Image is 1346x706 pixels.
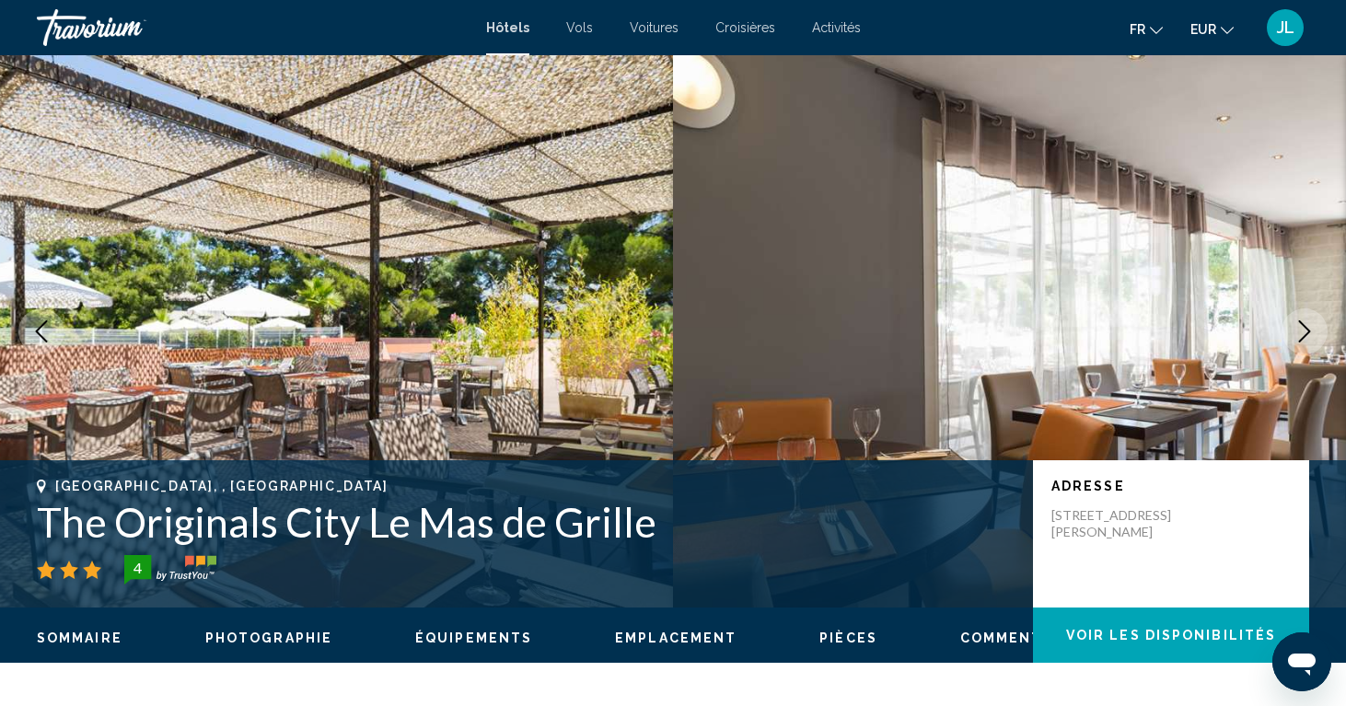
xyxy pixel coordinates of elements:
span: Commentaires [960,631,1089,645]
span: Équipements [415,631,532,645]
button: Change currency [1190,16,1234,42]
span: Pièces [819,631,877,645]
div: 4 [119,557,156,579]
span: fr [1130,22,1145,37]
button: Photographie [205,630,332,646]
a: Croisières [715,20,775,35]
span: EUR [1190,22,1216,37]
button: Sommaire [37,630,122,646]
a: Activités [812,20,861,35]
button: Emplacement [615,630,737,646]
span: Emplacement [615,631,737,645]
button: Change language [1130,16,1163,42]
a: Travorium [37,9,468,46]
img: trustyou-badge-hor.svg [124,555,216,584]
span: Voir les disponibilités [1066,629,1276,643]
span: [GEOGRAPHIC_DATA], , [GEOGRAPHIC_DATA] [55,479,389,493]
p: [STREET_ADDRESS][PERSON_NAME] [1051,507,1199,540]
h1: The Originals City Le Mas de Grille [37,498,1015,546]
button: Previous image [18,308,64,354]
button: Next image [1282,308,1328,354]
a: Hôtels [486,20,529,35]
a: Voitures [630,20,679,35]
button: Commentaires [960,630,1089,646]
button: Équipements [415,630,532,646]
iframe: Bouton de lancement de la fenêtre de messagerie [1272,632,1331,691]
span: JL [1277,18,1294,37]
button: User Menu [1261,8,1309,47]
p: Adresse [1051,479,1291,493]
span: Photographie [205,631,332,645]
span: Sommaire [37,631,122,645]
button: Pièces [819,630,877,646]
button: Voir les disponibilités [1033,608,1309,663]
a: Vols [566,20,593,35]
